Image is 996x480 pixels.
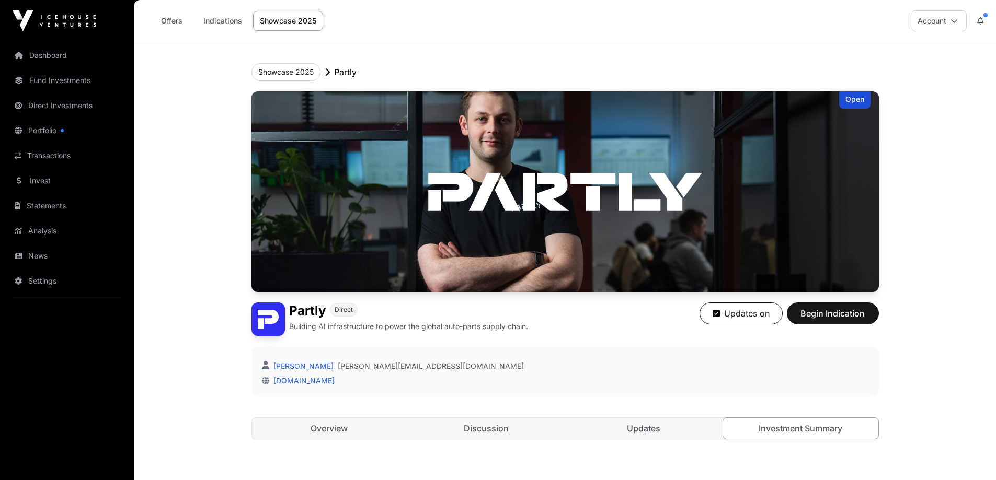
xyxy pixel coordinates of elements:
[13,10,96,31] img: Icehouse Ventures Logo
[338,361,524,371] a: [PERSON_NAME][EMAIL_ADDRESS][DOMAIN_NAME]
[8,244,125,267] a: News
[566,418,722,439] a: Updates
[8,119,125,142] a: Portfolio
[8,94,125,117] a: Direct Investments
[800,307,866,320] span: Begin Indication
[8,219,125,242] a: Analysis
[787,313,879,323] a: Begin Indication
[151,11,192,31] a: Offers
[253,11,323,31] a: Showcase 2025
[252,418,407,439] a: Overview
[409,418,564,439] a: Discussion
[8,169,125,192] a: Invest
[335,306,353,314] span: Direct
[8,144,125,167] a: Transactions
[8,194,125,217] a: Statements
[289,302,326,319] h1: Partly
[787,302,879,324] button: Begin Indication
[197,11,249,31] a: Indications
[251,63,320,81] button: Showcase 2025
[700,302,783,324] button: Updates on
[251,91,879,292] img: Partly
[252,418,878,439] nav: Tabs
[251,302,285,336] img: Partly
[8,44,125,67] a: Dashboard
[334,66,357,78] p: Partly
[8,69,125,92] a: Fund Investments
[944,430,996,480] iframe: Chat Widget
[289,321,528,332] p: Building AI infrastructure to power the global auto-parts supply chain.
[839,91,871,109] div: Open
[911,10,967,31] button: Account
[271,361,334,370] a: [PERSON_NAME]
[8,270,125,292] a: Settings
[723,417,879,439] a: Investment Summary
[269,376,335,385] a: [DOMAIN_NAME]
